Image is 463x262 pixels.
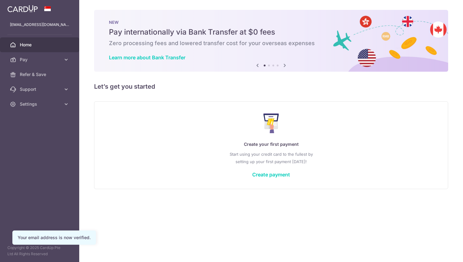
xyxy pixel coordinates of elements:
p: NEW [109,20,433,25]
a: Learn more about Bank Transfer [109,54,185,61]
img: Make Payment [263,113,279,133]
p: Create your first payment [107,141,435,148]
p: [EMAIL_ADDRESS][DOMAIN_NAME] [10,22,69,28]
img: CardUp [7,5,38,12]
span: Support [20,86,61,92]
p: Start using your credit card to the fullest by setting up your first payment [DATE]! [107,150,435,165]
h5: Let’s get you started [94,82,448,91]
span: Settings [20,101,61,107]
img: Bank transfer banner [94,10,448,72]
span: Home [20,42,61,48]
h6: Zero processing fees and lowered transfer cost for your overseas expenses [109,40,433,47]
div: Your email address is now verified. [18,235,91,241]
a: Create payment [252,171,290,178]
span: Refer & Save [20,71,61,78]
span: Pay [20,57,61,63]
h5: Pay internationally via Bank Transfer at $0 fees [109,27,433,37]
